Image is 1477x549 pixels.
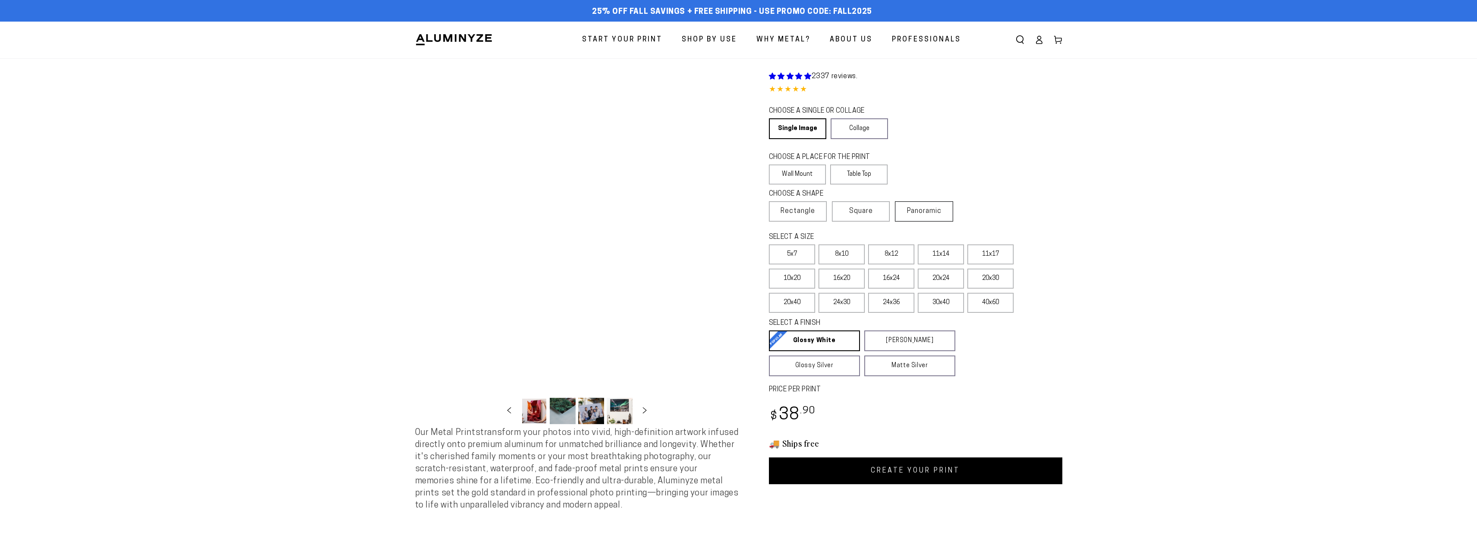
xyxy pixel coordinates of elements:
span: About Us [830,34,872,46]
a: Matte Silver [864,355,955,376]
bdi: 38 [769,407,816,424]
a: [PERSON_NAME] [864,330,955,351]
button: Load image 1 in gallery view [521,398,547,424]
img: Aluminyze [415,33,493,46]
label: 11x14 [918,244,964,264]
span: Professionals [892,34,961,46]
a: Why Metal? [750,29,817,51]
a: CREATE YOUR PRINT [769,457,1062,484]
label: 24x30 [819,293,865,313]
span: Why Metal? [756,34,810,46]
a: Professionals [885,29,967,51]
label: 16x20 [819,269,865,289]
legend: CHOOSE A SHAPE [769,189,881,199]
label: 8x12 [868,244,914,264]
summary: Search our site [1011,30,1030,49]
label: 5x7 [769,244,815,264]
a: Collage [831,118,888,139]
label: 20x40 [769,293,815,313]
a: Shop By Use [675,29,743,51]
label: 24x36 [868,293,914,313]
span: Start Your Print [582,34,662,46]
a: About Us [823,29,879,51]
legend: SELECT A FINISH [769,318,935,328]
span: 25% off FALL Savings + Free Shipping - Use Promo Code: FALL2025 [592,7,872,17]
h3: 🚚 Ships free [769,438,1062,449]
label: 10x20 [769,269,815,289]
media-gallery: Gallery Viewer [415,58,739,427]
label: PRICE PER PRINT [769,385,1062,395]
label: 8x10 [819,244,865,264]
sup: .90 [800,406,816,416]
a: Glossy White [769,330,860,351]
button: Slide right [635,401,654,420]
div: 4.85 out of 5.0 stars [769,84,1062,96]
label: Table Top [830,165,888,184]
label: Wall Mount [769,165,826,184]
legend: SELECT A SIZE [769,232,942,242]
label: 11x17 [967,244,1014,264]
a: Glossy Silver [769,355,860,376]
span: $ [770,411,778,422]
legend: CHOOSE A SINGLE OR COLLAGE [769,106,880,116]
button: Load image 3 in gallery view [578,398,604,424]
span: Rectangle [781,206,815,216]
span: Our Metal Prints transform your photos into vivid, high-definition artwork infused directly onto ... [415,428,739,510]
button: Load image 4 in gallery view [607,398,633,424]
a: Start Your Print [576,29,669,51]
span: Shop By Use [682,34,737,46]
a: Single Image [769,118,826,139]
label: 20x24 [918,269,964,289]
button: Load image 2 in gallery view [550,398,576,424]
span: Panoramic [907,208,942,215]
label: 16x24 [868,269,914,289]
span: Square [849,206,873,216]
button: Slide left [500,401,519,420]
label: 30x40 [918,293,964,313]
label: 20x30 [967,269,1014,289]
legend: CHOOSE A PLACE FOR THE PRINT [769,152,880,162]
label: 40x60 [967,293,1014,313]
